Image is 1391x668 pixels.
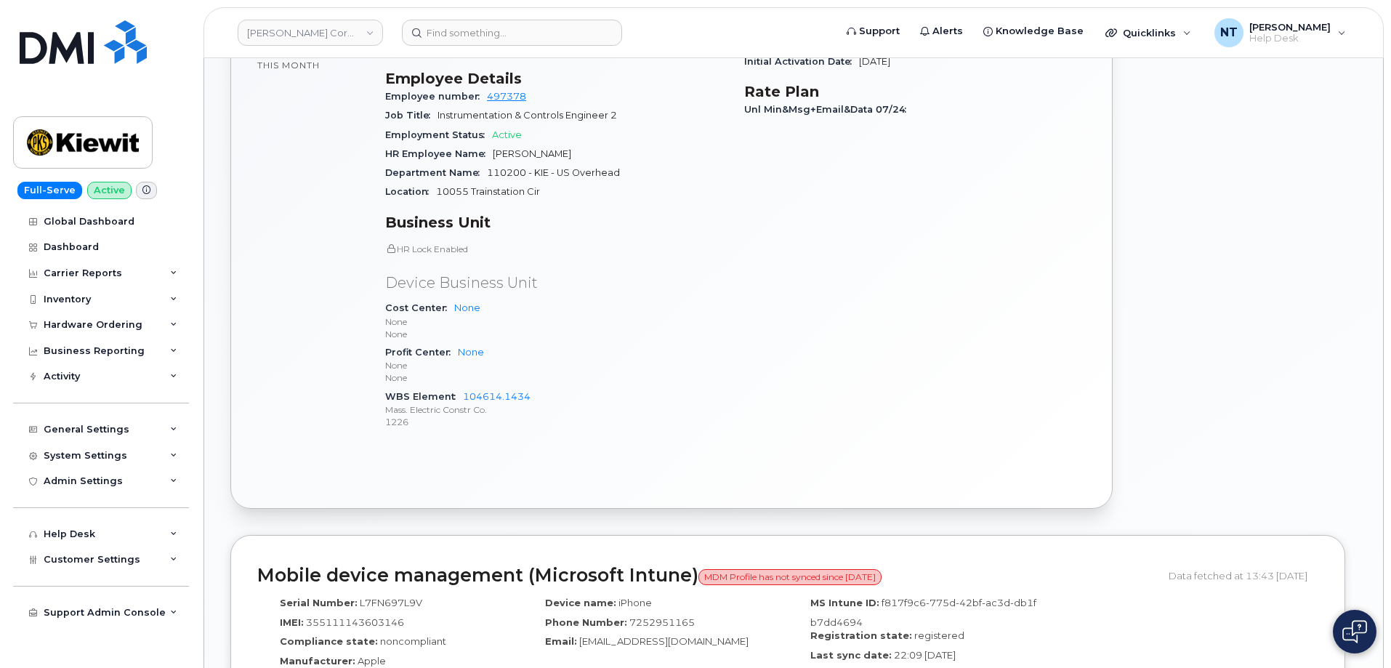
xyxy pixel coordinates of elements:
span: f817f9c6-775d-42bf-ac3d-db1fb7dd4694 [810,597,1036,628]
span: Knowledge Base [996,24,1084,39]
span: Alerts [932,24,963,39]
p: HR Lock Enabled [385,243,727,255]
span: [PERSON_NAME] [493,148,571,159]
p: 1226 [385,416,727,428]
label: Last sync date: [810,648,892,662]
span: [EMAIL_ADDRESS][DOMAIN_NAME] [579,635,749,647]
h2: Mobile device management (Microsoft Intune) [257,566,1158,586]
span: Unl Min&Msg+Email&Data 07/24 [744,104,914,115]
p: Device Business Unit [385,273,727,294]
a: Alerts [910,17,973,46]
p: None [385,328,727,340]
a: Support [836,17,910,46]
span: Department Name [385,167,487,178]
span: 22:09 [DATE] [894,649,956,661]
a: Kiewit Corporation [238,20,383,46]
label: Phone Number: [545,616,627,629]
label: Registration state: [810,629,912,643]
span: Support [859,24,900,39]
span: Location [385,186,436,197]
span: NT [1220,24,1238,41]
span: Profit Center [385,347,458,358]
label: Email: [545,635,577,648]
label: Manufacturer: [280,654,355,668]
h3: Employee Details [385,70,727,87]
span: Apple [358,655,386,667]
p: Mass. Electric Constr Co. [385,403,727,416]
span: 355111143603146 [306,616,404,628]
span: registered [914,629,964,641]
span: noncompliant [380,635,446,647]
span: WBS Element [385,391,463,402]
span: MDM Profile has not synced since [DATE] [698,569,882,585]
span: 10055 Trainstation Cir [436,186,540,197]
img: Open chat [1342,620,1367,643]
span: Job Title [385,110,438,121]
label: Serial Number: [280,596,358,610]
div: Data fetched at 13:43 [DATE] [1169,562,1318,589]
div: Quicklinks [1095,18,1201,47]
span: 7252951165 [629,616,695,628]
span: Instrumentation & Controls Engineer 2 [438,110,617,121]
label: Device name: [545,596,616,610]
span: Cost Center [385,302,454,313]
span: Employee number [385,91,487,102]
span: Help Desk [1249,33,1331,44]
span: 110200 - KIE - US Overhead [487,167,620,178]
h3: Rate Plan [744,83,1086,100]
span: [PERSON_NAME] [1249,21,1331,33]
a: 104614.1434 [463,391,531,402]
a: 497378 [487,91,526,102]
label: IMEI: [280,616,304,629]
p: None [385,371,727,384]
span: L7FN697L9V [360,597,422,608]
span: [DATE] [859,56,890,67]
h3: Business Unit [385,214,727,231]
label: MS Intune ID: [810,596,879,610]
span: included this month [257,47,366,71]
span: iPhone [618,597,652,608]
span: Employment Status [385,129,492,140]
input: Find something... [402,20,622,46]
a: Knowledge Base [973,17,1094,46]
span: Active [492,129,522,140]
p: None [385,359,727,371]
a: None [458,347,484,358]
label: Compliance state: [280,635,378,648]
p: None [385,315,727,328]
div: Nicholas Taylor [1204,18,1356,47]
span: HR Employee Name [385,148,493,159]
span: Initial Activation Date [744,56,859,67]
span: Quicklinks [1123,27,1176,39]
a: None [454,302,480,313]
